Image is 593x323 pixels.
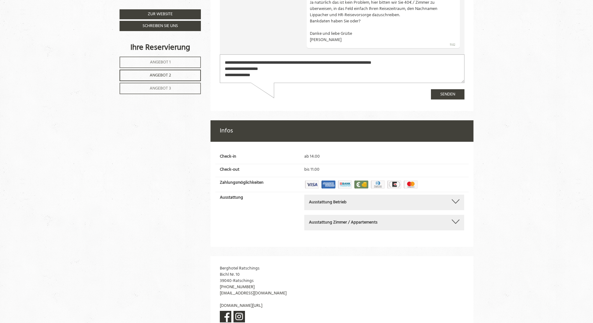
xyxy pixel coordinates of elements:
[112,2,132,11] div: [DATE]
[354,180,369,189] img: Barzahlung
[150,85,171,92] span: Angebot 3
[150,72,171,79] span: Angebot 2
[300,167,469,173] div: bis 11:00
[150,59,171,66] span: Angebot 1
[337,180,353,189] img: Banküberweisung
[309,219,378,226] b: Ausstattung Zimmer / Appartements
[403,180,419,189] img: Maestro
[321,180,336,189] img: American Express
[387,180,402,189] img: EuroCard
[120,42,201,53] div: Ihre Reservierung
[220,284,255,291] a: [PHONE_NUMBER]
[220,290,287,297] a: [EMAIL_ADDRESS][DOMAIN_NAME]
[220,271,240,278] span: Bichl Nr. 10
[90,50,235,54] small: 11:00
[90,118,235,122] small: 11:02
[220,302,262,309] a: [DOMAIN_NAME][URL]
[211,164,245,175] button: Senden
[300,154,469,160] div: ab 14:00
[309,199,346,206] b: Ausstattung Betrieb
[210,120,474,142] div: Infos
[220,180,264,186] label: Zahlungsmöglichkeiten
[304,180,320,189] img: Visa
[120,9,201,19] a: Zur Website
[370,180,386,189] img: Diners Club
[220,277,232,284] span: 39040
[87,57,240,123] div: Hallo aus Ratschings, Ja natürlich das ist kein Problem, hier bitten wir Sie 40€ / Zimmer zu über...
[220,265,260,272] span: Berghotel Ratschings
[220,154,236,160] label: Check-in
[233,277,254,284] span: Ratschings
[120,21,201,31] a: Schreiben Sie uns
[90,58,235,62] div: Sie
[220,167,239,173] label: Check-out
[220,195,243,201] label: Ausstattung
